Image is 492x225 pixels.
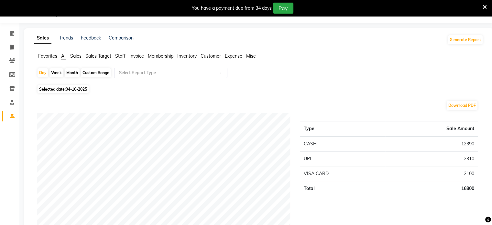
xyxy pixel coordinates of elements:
[300,166,385,181] td: VISA CARD
[385,166,478,181] td: 2100
[225,53,242,59] span: Expense
[192,5,272,12] div: You have a payment due from 34 days
[38,53,57,59] span: Favorites
[66,87,87,92] span: 04-10-2025
[246,53,256,59] span: Misc
[447,101,477,110] button: Download PDF
[448,35,483,44] button: Generate Report
[300,136,385,152] td: CASH
[109,35,134,41] a: Comparison
[59,35,73,41] a: Trends
[38,85,89,93] span: Selected date:
[385,121,478,137] th: Sale Amount
[385,181,478,196] td: 16800
[38,68,48,77] div: Day
[300,152,385,166] td: UPI
[300,121,385,137] th: Type
[273,3,293,14] button: Pay
[129,53,144,59] span: Invoice
[177,53,197,59] span: Inventory
[34,32,51,44] a: Sales
[81,35,101,41] a: Feedback
[61,53,66,59] span: All
[65,68,80,77] div: Month
[201,53,221,59] span: Customer
[70,53,82,59] span: Sales
[385,152,478,166] td: 2310
[385,136,478,152] td: 12390
[115,53,126,59] span: Staff
[148,53,173,59] span: Membership
[300,181,385,196] td: Total
[81,68,111,77] div: Custom Range
[49,68,63,77] div: Week
[85,53,111,59] span: Sales Target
